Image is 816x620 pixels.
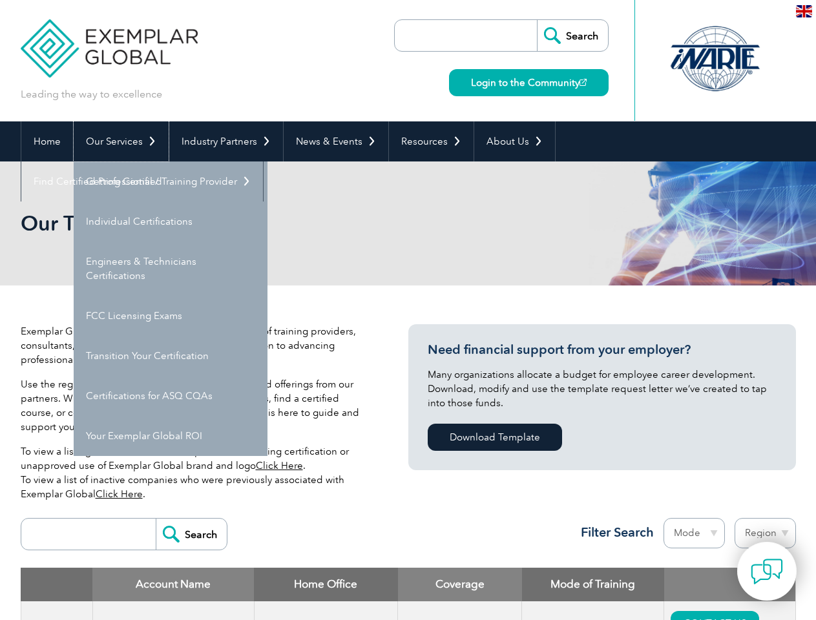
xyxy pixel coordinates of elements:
[21,121,73,161] a: Home
[389,121,474,161] a: Resources
[21,213,563,234] h2: Our Training Providers
[74,296,267,336] a: FCC Licensing Exams
[21,324,370,367] p: Exemplar Global proudly works with a global network of training providers, consultants, and organ...
[751,555,783,588] img: contact-chat.png
[74,242,267,296] a: Engineers & Technicians Certifications
[522,568,664,601] th: Mode of Training: activate to sort column ascending
[21,444,370,501] p: To view a listing of false claims of Exemplar Global training certification or unapproved use of ...
[398,568,522,601] th: Coverage: activate to sort column ascending
[284,121,388,161] a: News & Events
[428,367,777,410] p: Many organizations allocate a budget for employee career development. Download, modify and use th...
[428,342,777,358] h3: Need financial support from your employer?
[156,519,227,550] input: Search
[796,5,812,17] img: en
[256,460,303,471] a: Click Here
[449,69,609,96] a: Login to the Community
[74,376,267,416] a: Certifications for ASQ CQAs
[580,79,587,86] img: open_square.png
[254,568,398,601] th: Home Office: activate to sort column ascending
[74,121,169,161] a: Our Services
[169,121,283,161] a: Industry Partners
[573,524,654,541] h3: Filter Search
[21,377,370,434] p: Use the register below to discover detailed profiles and offerings from our partners. Whether you...
[428,424,562,451] a: Download Template
[92,568,254,601] th: Account Name: activate to sort column descending
[21,87,162,101] p: Leading the way to excellence
[74,336,267,376] a: Transition Your Certification
[74,201,267,242] a: Individual Certifications
[537,20,608,51] input: Search
[664,568,795,601] th: : activate to sort column ascending
[96,488,143,500] a: Click Here
[74,416,267,456] a: Your Exemplar Global ROI
[21,161,263,201] a: Find Certified Professional / Training Provider
[474,121,555,161] a: About Us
